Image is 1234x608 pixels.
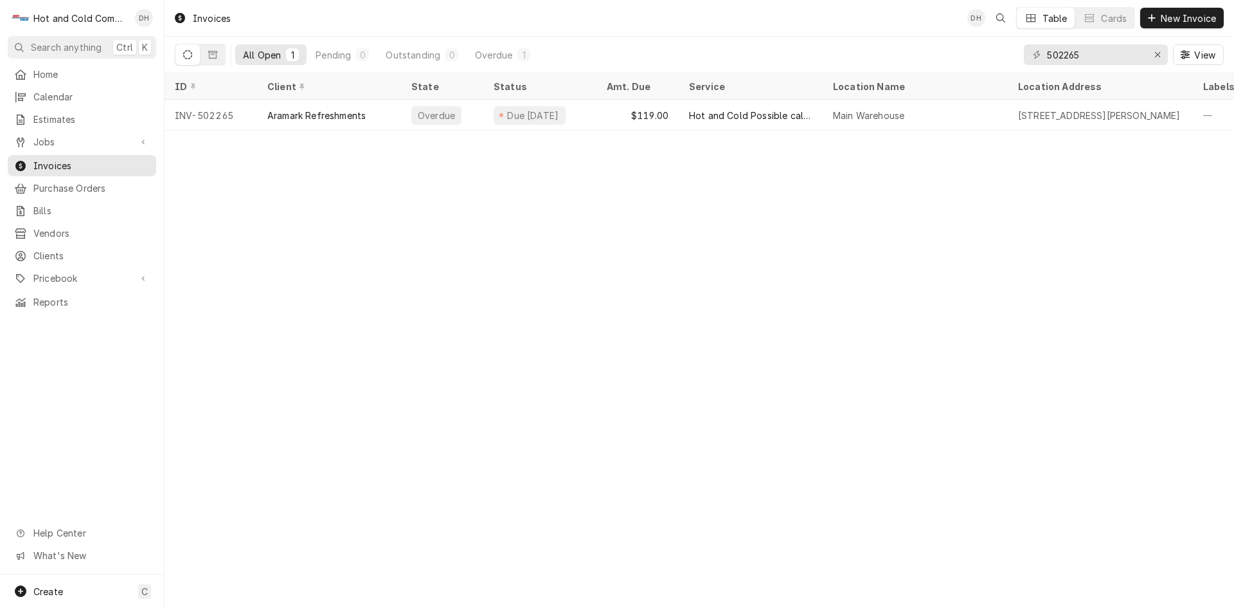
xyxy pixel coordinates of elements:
a: Go to Jobs [8,131,156,152]
span: Clients [33,249,150,263]
div: Amt. Due [607,80,666,93]
div: All Open [243,48,281,62]
div: Cards [1101,12,1127,25]
span: Create [33,586,63,597]
span: Pricebook [33,272,130,285]
a: Calendar [8,86,156,107]
input: Keyword search [1047,44,1143,65]
div: 0 [359,48,366,62]
span: Search anything [31,41,102,54]
div: Daryl Harris's Avatar [135,9,153,27]
div: Location Name [833,80,995,93]
a: Reports [8,291,156,313]
div: DH [967,9,985,27]
a: Vendors [8,223,156,244]
div: Table [1042,12,1068,25]
span: Estimates [33,113,150,126]
span: View [1192,48,1218,62]
div: Outstanding [386,48,440,62]
a: Go to Pricebook [8,268,156,289]
div: Pending [316,48,351,62]
div: Client [267,80,388,93]
div: Due [DATE] [506,109,560,122]
div: H [12,9,30,27]
a: Invoices [8,155,156,176]
span: What's New [33,549,148,562]
div: Status [494,80,584,93]
div: Daryl Harris's Avatar [967,9,985,27]
div: Overdue [416,109,456,122]
button: Erase input [1147,44,1168,65]
div: INV-502265 [165,100,257,131]
div: Aramark Refreshments [267,109,366,122]
a: Go to Help Center [8,522,156,544]
span: Jobs [33,135,130,149]
a: Go to What's New [8,545,156,566]
a: Bills [8,200,156,221]
button: New Invoice [1140,8,1224,28]
span: Ctrl [116,41,133,54]
div: [STREET_ADDRESS][PERSON_NAME] [1018,109,1181,122]
div: Main Warehouse [833,109,904,122]
span: K [142,41,148,54]
span: New Invoice [1158,12,1219,25]
span: Bills [33,204,150,217]
div: Location Address [1018,80,1180,93]
a: Clients [8,245,156,266]
div: DH [135,9,153,27]
a: Estimates [8,109,156,130]
div: Hot and Cold Commercial Kitchens, Inc.'s Avatar [12,9,30,27]
span: Vendors [33,226,150,240]
div: Overdue [475,48,512,62]
div: $119.00 [596,100,679,131]
button: Search anythingCtrlK [8,36,156,59]
div: Service [689,80,810,93]
span: Invoices [33,159,150,172]
button: Open search [990,8,1011,28]
span: Home [33,68,150,81]
div: ID [175,80,244,93]
span: Purchase Orders [33,181,150,195]
span: Help Center [33,526,148,540]
span: C [141,585,148,598]
a: Home [8,64,156,85]
div: Hot and Cold Possible call Back [689,109,812,122]
span: Calendar [33,90,150,104]
div: State [411,80,473,93]
span: Reports [33,295,150,309]
div: 1 [520,48,528,62]
div: 0 [448,48,456,62]
button: View [1173,44,1224,65]
div: 1 [289,48,296,62]
a: Purchase Orders [8,178,156,199]
div: Hot and Cold Commercial Kitchens, Inc. [33,12,128,25]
